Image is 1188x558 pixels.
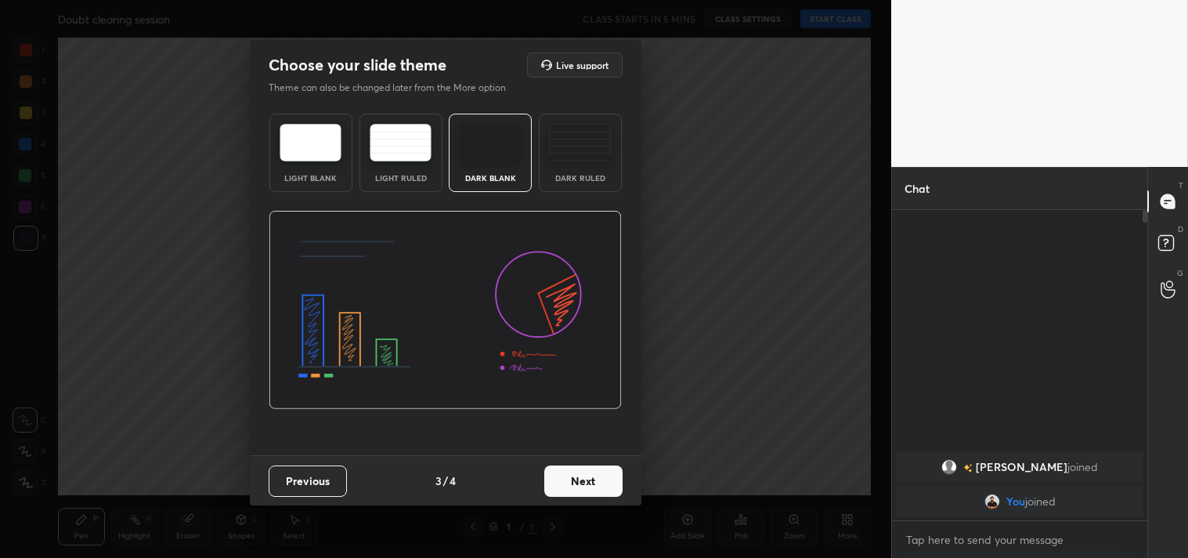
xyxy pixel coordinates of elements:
[549,174,612,182] div: Dark Ruled
[984,494,999,509] img: 50a2b7cafd4e47798829f34b8bc3a81a.jpg
[269,55,446,75] h2: Choose your slide theme
[556,60,608,70] h5: Live support
[892,168,942,209] p: Chat
[459,174,522,182] div: Dark Blank
[941,459,957,475] img: default.png
[1178,223,1183,235] p: D
[443,473,448,489] h4: /
[280,124,341,161] img: lightTheme.e5ed3b09.svg
[544,466,623,497] button: Next
[976,461,1067,473] span: [PERSON_NAME]
[892,448,1147,520] div: grid
[1006,495,1024,508] span: You
[269,466,347,497] button: Previous
[963,464,973,473] img: no-rating-badge.077c3623.svg
[370,174,432,182] div: Light Ruled
[549,124,611,161] img: darkRuledTheme.de295e13.svg
[1024,495,1055,508] span: joined
[1177,267,1183,279] p: G
[1067,461,1098,473] span: joined
[370,124,432,161] img: lightRuledTheme.5fabf969.svg
[280,174,342,182] div: Light Blank
[450,473,456,489] h4: 4
[1179,179,1183,191] p: T
[435,473,442,489] h4: 3
[460,124,522,161] img: darkTheme.f0cc69e5.svg
[269,81,522,95] p: Theme can also be changed later from the More option
[269,211,622,410] img: darkThemeBanner.d06ce4a2.svg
